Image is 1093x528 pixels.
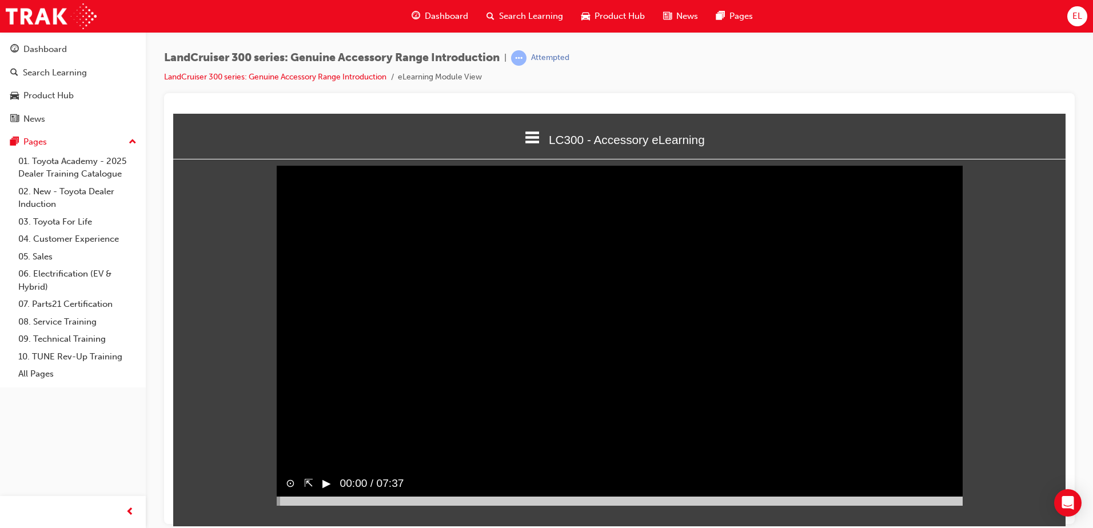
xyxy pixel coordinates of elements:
[477,5,572,28] a: search-iconSearch Learning
[164,72,386,82] a: LandCruiser 300 series: Genuine Accessory Range Introduction
[1067,6,1087,26] button: EL
[676,10,698,23] span: News
[729,10,753,23] span: Pages
[398,71,482,84] li: eLearning Module View
[103,49,789,392] video: Sorry, your browser does not support embedded videos.
[5,37,141,131] button: DashboardSearch LearningProduct HubNews
[581,9,590,23] span: car-icon
[6,3,97,29] img: Trak
[10,137,19,147] span: pages-icon
[149,362,158,378] button: ▶︎
[10,91,19,101] span: car-icon
[23,113,45,126] div: News
[113,362,122,378] button: ⊙
[23,43,67,56] div: Dashboard
[504,51,506,65] span: |
[5,62,141,83] a: Search Learning
[499,10,563,23] span: Search Learning
[14,365,141,383] a: All Pages
[5,131,141,153] button: Pages
[5,109,141,130] a: News
[402,5,477,28] a: guage-iconDashboard
[511,50,526,66] span: learningRecordVerb_ATTEMPT-icon
[10,114,19,125] span: news-icon
[10,68,18,78] span: search-icon
[23,135,47,149] div: Pages
[14,313,141,331] a: 08. Service Training
[14,265,141,295] a: 06. Electrification (EV & Hybrid)
[14,153,141,183] a: 01. Toyota Academy - 2025 Dealer Training Catalogue
[164,51,500,65] span: LandCruiser 300 series: Genuine Accessory Range Introduction
[14,183,141,213] a: 02. New - Toyota Dealer Induction
[14,330,141,348] a: 09. Technical Training
[14,248,141,266] a: 05. Sales
[707,5,762,28] a: pages-iconPages
[14,230,141,248] a: 04. Customer Experience
[486,9,494,23] span: search-icon
[716,9,725,23] span: pages-icon
[14,348,141,366] a: 10. TUNE Rev-Up Training
[663,9,672,23] span: news-icon
[5,85,141,106] a: Product Hub
[10,45,19,55] span: guage-icon
[14,213,141,231] a: 03. Toyota For Life
[425,10,468,23] span: Dashboard
[23,89,74,102] div: Product Hub
[131,362,140,378] button: ⇱
[412,9,420,23] span: guage-icon
[14,295,141,313] a: 07. Parts21 Certification
[376,19,532,33] span: LC300 - Accessory eLearning
[129,135,137,150] span: up-icon
[595,10,645,23] span: Product Hub
[158,357,231,383] span: 00:00 / 07:37
[23,66,87,79] div: Search Learning
[1072,10,1082,23] span: EL
[1054,489,1082,517] div: Open Intercom Messenger
[531,53,569,63] div: Attempted
[654,5,707,28] a: news-iconNews
[126,505,134,519] span: prev-icon
[572,5,654,28] a: car-iconProduct Hub
[5,39,141,60] a: Dashboard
